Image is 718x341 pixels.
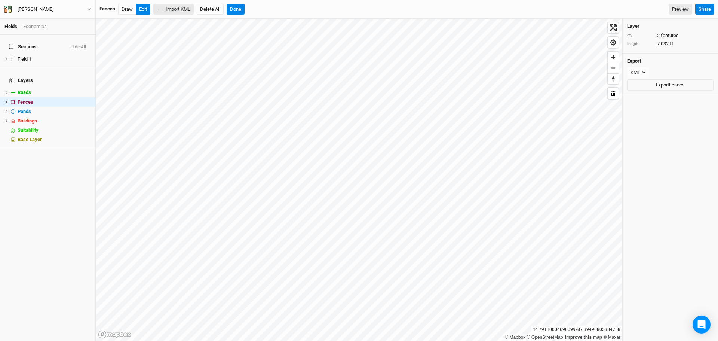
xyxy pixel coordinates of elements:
[18,109,31,114] span: Ponds
[96,19,622,341] canvas: Map
[18,99,33,105] span: Fences
[18,127,39,133] span: Suitability
[603,335,620,340] a: Maxar
[608,73,619,84] button: Reset bearing to north
[505,335,525,340] a: Mapbox
[565,335,602,340] a: Improve this map
[4,73,91,88] h4: Layers
[18,99,91,105] div: Fences
[627,67,649,78] button: KML
[18,89,31,95] span: Roads
[608,63,619,73] button: Zoom out
[18,127,91,133] div: Suitability
[18,56,91,62] div: Field 1
[18,137,42,142] span: Base Layer
[693,316,711,334] div: Open Intercom Messenger
[23,23,47,30] div: Economics
[608,63,619,73] span: Zoom out
[627,58,714,64] h4: Export
[627,33,653,38] div: qty
[4,24,17,29] a: Fields
[661,32,679,39] span: features
[627,23,714,29] h4: Layer
[197,4,224,15] button: Delete All
[669,4,692,15] a: Preview
[608,88,619,99] button: Delete
[18,89,91,95] div: Roads
[18,6,53,13] div: Susan Hartzel
[18,109,91,115] div: Ponds
[608,74,619,84] span: Reset bearing to north
[531,326,622,334] div: 44.79110004696099 , -87.39496805384758
[18,137,91,143] div: Base Layer
[70,45,86,50] button: Hide All
[18,118,91,124] div: Buildings
[9,44,37,50] span: Sections
[695,4,714,15] button: Share
[630,69,640,76] div: KML
[136,4,150,15] button: Edit
[627,32,714,39] div: 2
[608,52,619,63] button: Zoom in
[153,4,194,15] button: Import KML
[18,6,53,13] div: [PERSON_NAME]
[527,335,563,340] a: OpenStreetMap
[98,330,131,339] a: Mapbox logo
[670,40,673,47] span: ft
[18,56,31,62] span: Field 1
[608,22,619,33] button: Enter fullscreen
[227,4,245,15] button: Done
[18,118,37,124] span: Buildings
[608,37,619,48] button: Find my location
[627,79,714,91] button: ExportFences
[99,6,115,12] div: Fences
[627,41,653,47] div: length
[627,40,714,47] div: 7,032
[4,5,92,13] button: [PERSON_NAME]
[118,4,136,15] button: Draw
